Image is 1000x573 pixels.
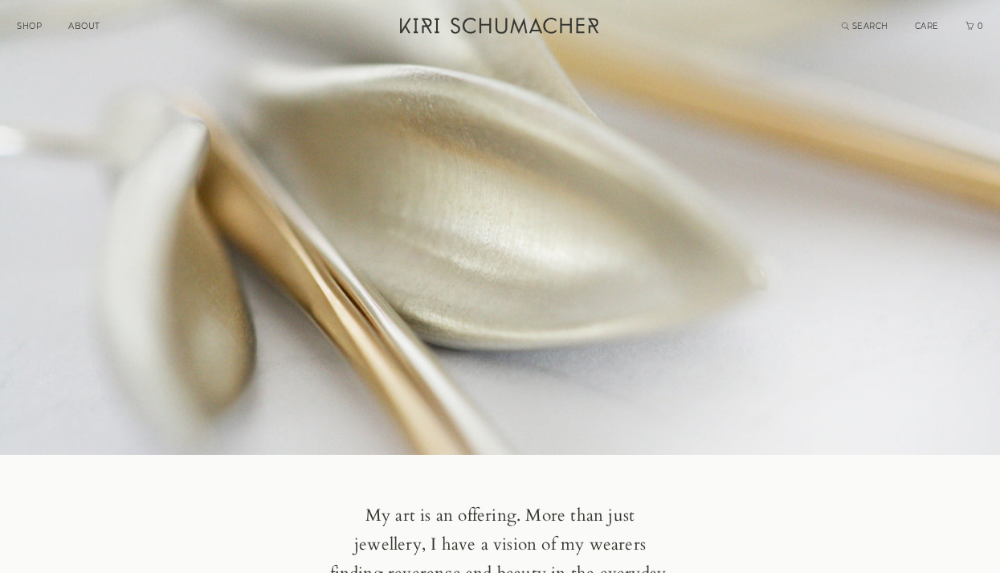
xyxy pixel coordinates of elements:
[68,21,100,31] a: ABOUT
[965,21,985,31] a: Cart
[365,504,520,527] span: My art is an offering.
[852,21,888,31] span: SEARCH
[842,21,888,31] a: Search
[390,8,611,48] a: Kiri Schumacher Home
[976,21,984,31] span: 0
[17,21,42,31] a: SHOP
[915,21,939,31] a: CARE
